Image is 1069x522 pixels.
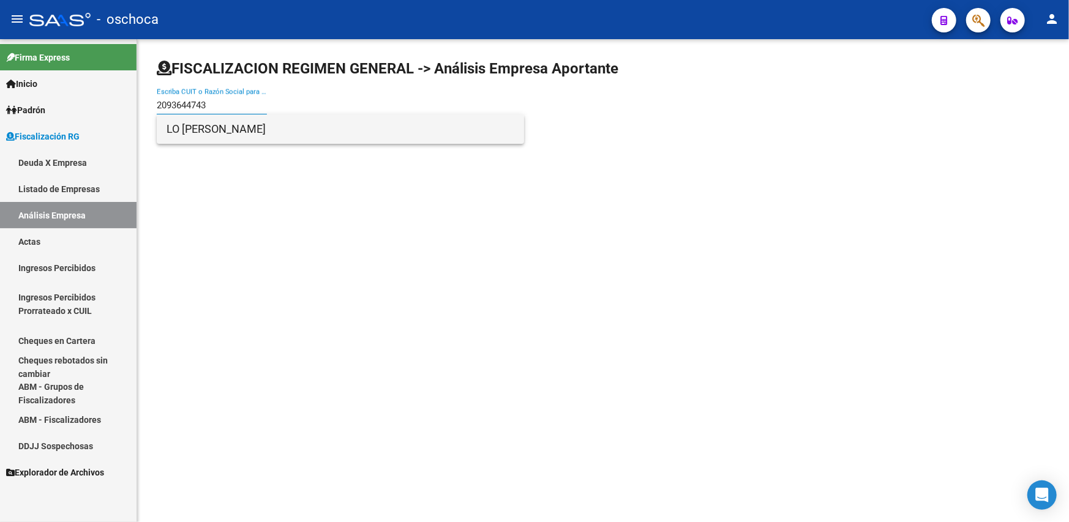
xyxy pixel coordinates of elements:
span: Explorador de Archivos [6,466,104,479]
span: - oschoca [97,6,159,33]
mat-icon: menu [10,12,24,26]
span: LO [PERSON_NAME] [167,114,514,144]
div: Open Intercom Messenger [1027,480,1057,510]
span: Firma Express [6,51,70,64]
span: Fiscalización RG [6,130,80,143]
h1: FISCALIZACION REGIMEN GENERAL -> Análisis Empresa Aportante [157,59,618,78]
span: Inicio [6,77,37,91]
mat-icon: person [1045,12,1059,26]
span: Padrón [6,103,45,117]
